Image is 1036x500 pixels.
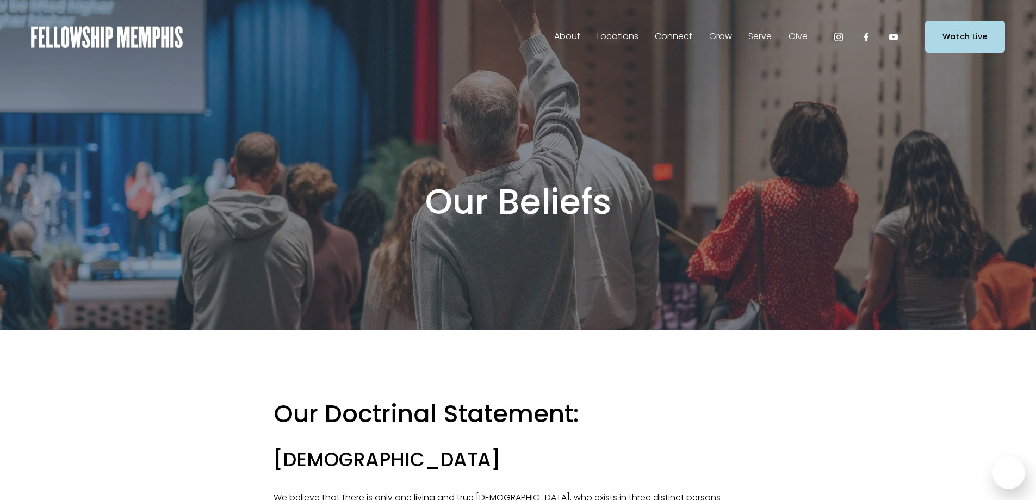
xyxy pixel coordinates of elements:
a: folder dropdown [597,28,638,46]
a: folder dropdown [748,28,772,46]
h1: Our Beliefs [274,181,763,224]
a: folder dropdown [789,28,808,46]
span: Locations [597,29,638,45]
span: Give [789,29,808,45]
img: Fellowship Memphis [31,26,183,48]
span: Serve [748,29,772,45]
a: YouTube [888,32,899,42]
a: folder dropdown [554,28,580,46]
a: Instagram [833,32,844,42]
a: Facebook [861,32,872,42]
h2: Our Doctrinal Statement: [274,398,763,430]
h3: [DEMOGRAPHIC_DATA] [274,447,763,473]
a: folder dropdown [709,28,732,46]
span: About [554,29,580,45]
span: Grow [709,29,732,45]
a: Watch Live [925,21,1005,53]
span: Connect [655,29,692,45]
a: folder dropdown [655,28,692,46]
